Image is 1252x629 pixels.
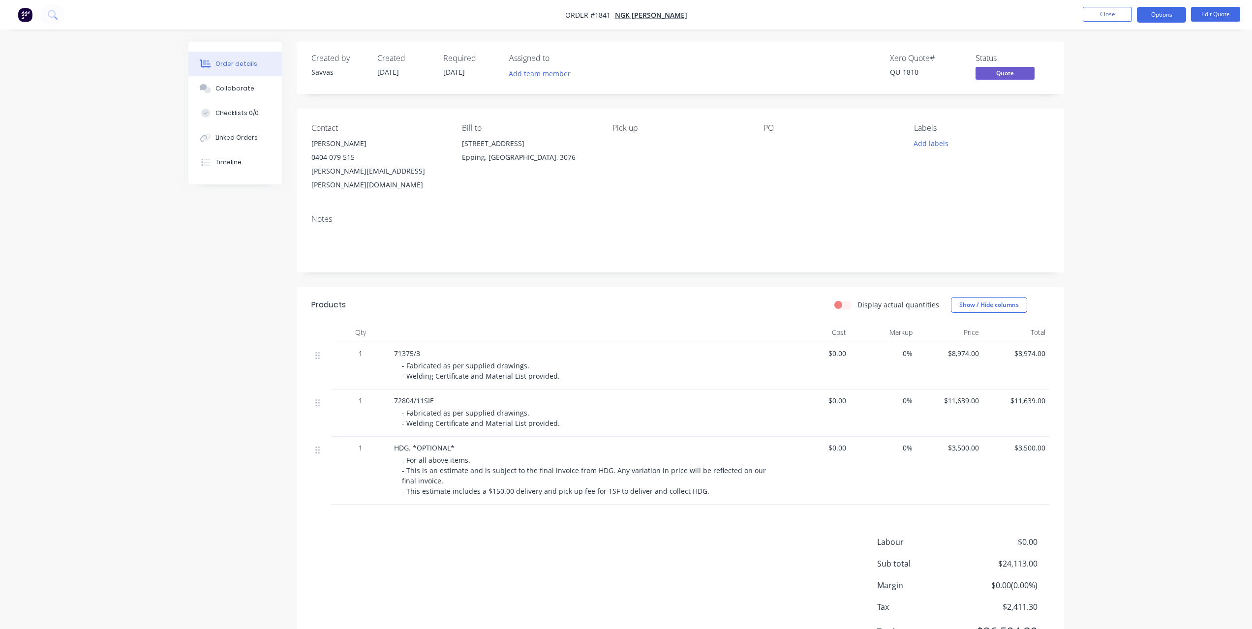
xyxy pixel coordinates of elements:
button: Close [1083,7,1132,22]
div: Cost [784,323,850,342]
span: 72804/11SIE [394,396,434,405]
div: Labels [914,123,1049,133]
span: Quote [976,67,1035,79]
button: Add team member [503,67,576,80]
span: Order #1841 - [565,10,615,20]
span: - Fabricated as per supplied drawings. - Welding Certificate and Material List provided. [402,361,560,381]
div: PO [763,123,898,133]
div: Checklists 0/0 [215,109,259,118]
button: Edit Quote [1191,7,1240,22]
span: Labour [877,536,965,548]
label: Display actual quantities [857,300,939,310]
span: 1 [359,395,363,406]
div: Timeline [215,158,242,167]
button: Checklists 0/0 [188,101,282,125]
button: Order details [188,52,282,76]
span: $2,411.30 [964,601,1037,613]
div: Linked Orders [215,133,258,142]
div: Contact [311,123,446,133]
span: $0.00 [788,348,846,359]
div: Products [311,299,346,311]
div: Order details [215,60,257,68]
a: NGK [PERSON_NAME] [615,10,687,20]
span: - Fabricated as per supplied drawings. - Welding Certificate and Material List provided. [402,408,560,428]
div: [PERSON_NAME] [311,137,446,150]
div: [STREET_ADDRESS]Epping, [GEOGRAPHIC_DATA], 3076 [462,137,597,168]
span: HDG. *OPTIONAL* [394,443,455,452]
button: Collaborate [188,76,282,101]
div: Created [377,54,431,63]
div: Notes [311,214,1049,224]
span: 0% [854,443,913,453]
div: Pick up [612,123,747,133]
div: Savvas [311,67,366,77]
span: $11,639.00 [987,395,1045,406]
div: Price [916,323,983,342]
div: Markup [850,323,916,342]
div: [PERSON_NAME][EMAIL_ADDRESS][PERSON_NAME][DOMAIN_NAME] [311,164,446,192]
span: 0% [854,395,913,406]
span: $0.00 [788,395,846,406]
div: Qty [331,323,390,342]
div: Assigned to [509,54,608,63]
div: [STREET_ADDRESS] [462,137,597,150]
span: Tax [877,601,965,613]
span: $8,974.00 [920,348,979,359]
span: Sub total [877,558,965,569]
span: [DATE] [443,67,465,77]
div: Bill to [462,123,597,133]
div: Epping, [GEOGRAPHIC_DATA], 3076 [462,150,597,164]
span: $3,500.00 [987,443,1045,453]
button: Add labels [909,137,954,150]
button: Add team member [509,67,576,80]
span: 1 [359,443,363,453]
button: Linked Orders [188,125,282,150]
span: 1 [359,348,363,359]
span: - For all above items. - This is an estimate and is subject to the final invoice from HDG. Any va... [402,455,768,496]
button: Timeline [188,150,282,175]
button: Quote [976,67,1035,82]
span: $0.00 ( 0.00 %) [964,579,1037,591]
div: Xero Quote # [890,54,964,63]
span: 0% [854,348,913,359]
span: $3,500.00 [920,443,979,453]
span: [DATE] [377,67,399,77]
div: Created by [311,54,366,63]
div: Collaborate [215,84,254,93]
img: Factory [18,7,32,22]
div: 0404 079 515 [311,150,446,164]
div: Required [443,54,497,63]
span: $0.00 [788,443,846,453]
div: Total [983,323,1049,342]
span: Margin [877,579,965,591]
div: Status [976,54,1049,63]
button: Options [1137,7,1186,23]
span: 71375/3 [394,349,420,358]
span: $11,639.00 [920,395,979,406]
div: [PERSON_NAME]0404 079 515[PERSON_NAME][EMAIL_ADDRESS][PERSON_NAME][DOMAIN_NAME] [311,137,446,192]
span: $0.00 [964,536,1037,548]
span: $8,974.00 [987,348,1045,359]
button: Show / Hide columns [951,297,1027,313]
div: QU-1810 [890,67,964,77]
span: $24,113.00 [964,558,1037,569]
